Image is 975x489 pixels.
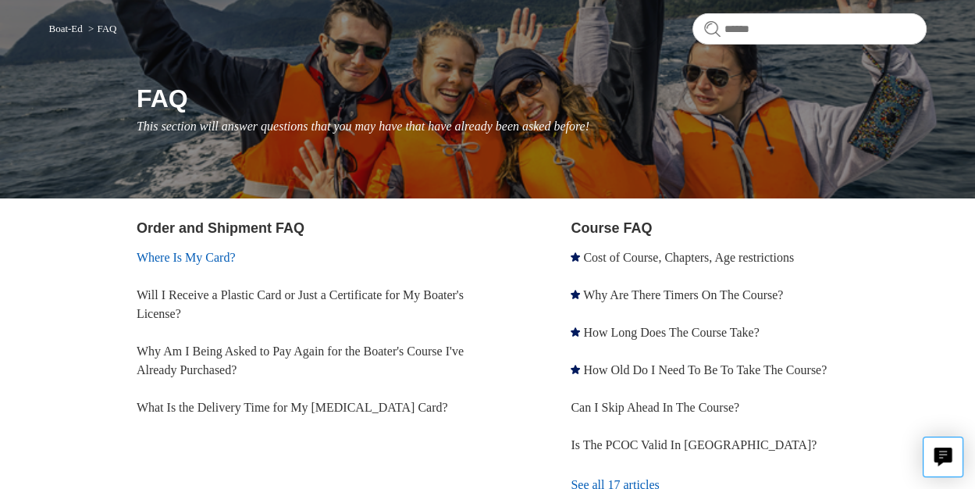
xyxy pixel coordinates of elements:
[692,13,927,45] input: Search
[571,365,580,374] svg: Promoted article
[583,288,783,302] a: Why Are There Timers On The Course?
[923,437,963,477] button: Live chat
[583,326,759,339] a: How Long Does The Course Take?
[137,117,927,136] p: This section will answer questions that you may have that have already been asked before!
[571,220,652,236] a: Course FAQ
[583,363,827,377] a: How Old Do I Need To Be To Take The Course?
[137,344,464,377] a: Why Am I Being Asked to Pay Again for the Boater's Course I've Already Purchased?
[571,327,580,337] svg: Promoted article
[137,288,464,320] a: Will I Receive a Plastic Card or Just a Certificate for My Boater's License?
[571,401,739,414] a: Can I Skip Ahead In The Course?
[137,401,448,414] a: What Is the Delivery Time for My [MEDICAL_DATA] Card?
[571,438,817,452] a: Is The PCOC Valid In [GEOGRAPHIC_DATA]?
[48,23,82,34] a: Boat-Ed
[137,251,236,264] a: Where Is My Card?
[571,252,580,262] svg: Promoted article
[137,220,304,236] a: Order and Shipment FAQ
[48,23,85,34] li: Boat-Ed
[583,251,794,264] a: Cost of Course, Chapters, Age restrictions
[137,80,927,117] h1: FAQ
[85,23,116,34] li: FAQ
[571,290,580,299] svg: Promoted article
